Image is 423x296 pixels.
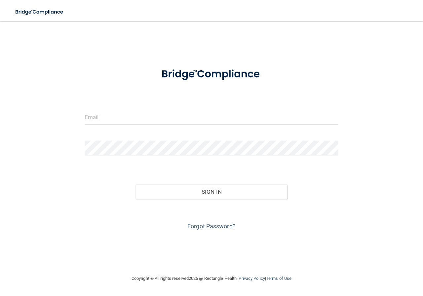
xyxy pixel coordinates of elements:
[266,276,291,281] a: Terms of Use
[10,5,69,19] img: bridge_compliance_login_screen.278c3ca4.svg
[91,268,332,289] div: Copyright © All rights reserved 2025 @ Rectangle Health | |
[187,223,236,230] a: Forgot Password?
[239,276,265,281] a: Privacy Policy
[85,110,338,125] input: Email
[151,61,273,88] img: bridge_compliance_login_screen.278c3ca4.svg
[135,184,288,199] button: Sign In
